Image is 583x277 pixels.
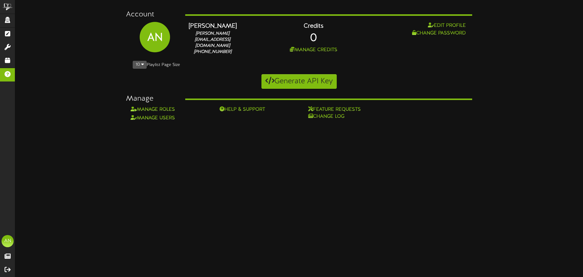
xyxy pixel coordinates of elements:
div: Playlist Page Size [126,60,472,69]
a: Feature Requests [308,106,379,113]
div: [PHONE_NUMBER] [188,49,237,55]
h3: Account [126,11,176,19]
div: Credits [246,22,381,31]
h3: Manage [126,95,176,103]
div: [PERSON_NAME][EMAIL_ADDRESS][DOMAIN_NAME] [188,31,237,49]
div: AN [140,22,170,46]
button: Edit Profile [426,22,468,29]
div: 0 [246,31,381,46]
button: 10 [133,61,147,69]
button: Generate API Key [261,74,337,89]
div: [PERSON_NAME] [188,22,237,31]
a: Manage Users [131,115,175,121]
a: Help & Support [220,106,290,113]
a: Manage Roles [131,107,175,112]
div: AN [2,235,14,247]
button: Change Password [410,29,468,37]
a: Change Log [308,113,379,120]
button: Manage Credits [288,46,339,54]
